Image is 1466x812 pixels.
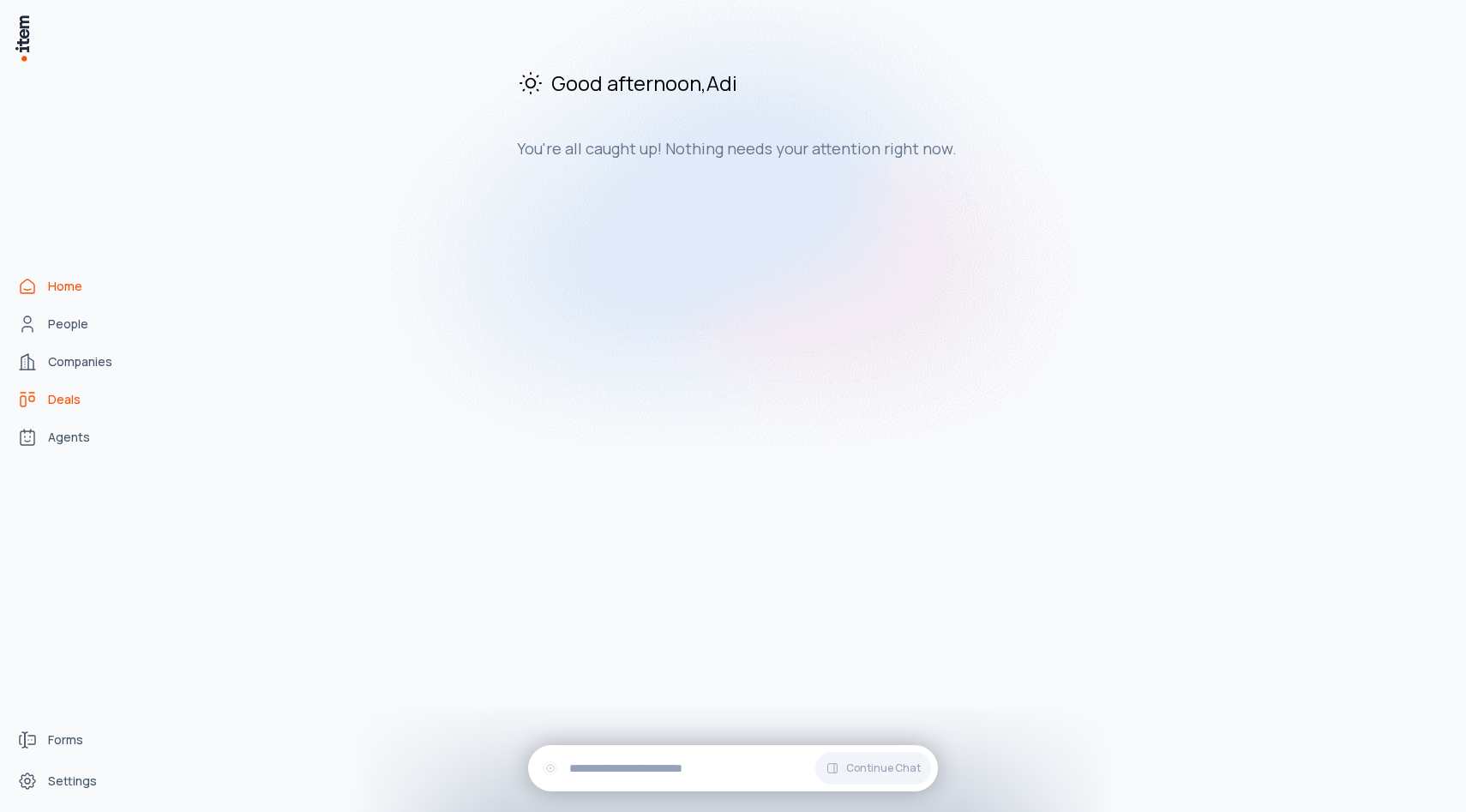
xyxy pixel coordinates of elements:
[10,382,141,417] a: Deals
[517,138,1093,159] h3: You're all caught up! Nothing needs your attention right now.
[10,764,141,798] a: Settings
[10,307,141,341] a: People
[846,761,921,775] span: Continue Chat
[48,391,81,408] span: Deals
[815,752,931,785] button: Continue Chat
[528,745,938,791] div: Continue Chat
[517,69,1093,97] h2: Good afternoon , Adi
[48,278,82,295] span: Home
[10,723,141,757] a: Forms
[14,14,31,63] img: Item Brain Logo
[48,316,88,333] span: People
[48,429,90,446] span: Agents
[48,731,83,749] span: Forms
[10,269,141,304] a: Home
[10,345,141,379] a: Companies
[48,773,97,790] span: Settings
[10,420,141,454] a: Agents
[48,353,112,370] span: Companies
